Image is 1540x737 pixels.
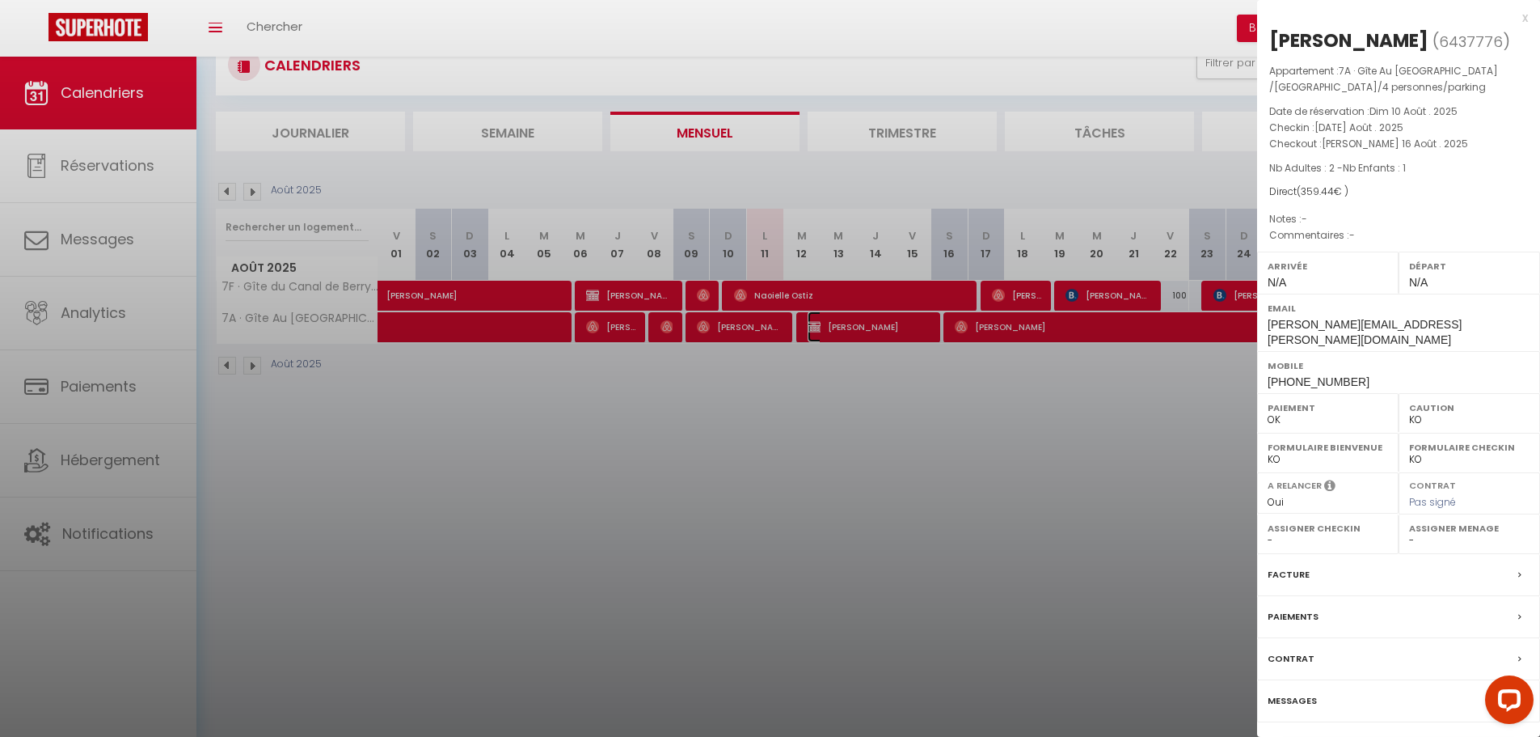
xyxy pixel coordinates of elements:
[1268,400,1388,416] label: Paiement
[1301,184,1334,198] span: 359.44
[1409,258,1529,274] label: Départ
[1268,300,1529,316] label: Email
[1472,669,1540,737] iframe: LiveChat chat widget
[1369,104,1458,118] span: Dim 10 Août . 2025
[1268,650,1314,667] label: Contrat
[1314,121,1403,134] span: [DATE] Août . 2025
[1268,566,1310,583] label: Facture
[1269,28,1428,53] div: [PERSON_NAME]
[1269,211,1528,227] p: Notes :
[1409,520,1529,536] label: Assigner Menage
[1268,693,1317,709] label: Messages
[1268,318,1462,346] span: [PERSON_NAME][EMAIL_ADDRESS][PERSON_NAME][DOMAIN_NAME]
[1302,212,1307,226] span: -
[1268,608,1318,625] label: Paiements
[1269,64,1498,94] span: 7A · Gîte Au [GEOGRAPHIC_DATA] /[GEOGRAPHIC_DATA]/4 personnes/parking
[1409,479,1456,489] label: Contrat
[1409,400,1529,416] label: Caution
[1409,495,1456,509] span: Pas signé
[1322,137,1468,150] span: [PERSON_NAME] 16 Août . 2025
[1268,358,1529,374] label: Mobile
[1269,104,1528,120] p: Date de réservation :
[1269,227,1528,244] p: Commentaires :
[1439,32,1503,52] span: 6437776
[1343,161,1406,175] span: Nb Enfants : 1
[1349,228,1355,242] span: -
[1409,276,1428,289] span: N/A
[1269,120,1528,136] p: Checkin :
[1432,30,1510,53] span: ( )
[1269,63,1528,95] p: Appartement :
[1324,479,1335,497] i: Sélectionner OUI si vous souhaiter envoyer les séquences de messages post-checkout
[1257,8,1528,28] div: x
[1269,136,1528,152] p: Checkout :
[1268,520,1388,536] label: Assigner Checkin
[1268,258,1388,274] label: Arrivée
[1409,439,1529,455] label: Formulaire Checkin
[1297,184,1348,198] span: ( € )
[1269,161,1406,175] span: Nb Adultes : 2 -
[1268,276,1286,289] span: N/A
[1268,479,1322,493] label: A relancer
[1269,184,1528,200] div: Direct
[1268,439,1388,455] label: Formulaire Bienvenue
[1268,375,1369,388] span: [PHONE_NUMBER]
